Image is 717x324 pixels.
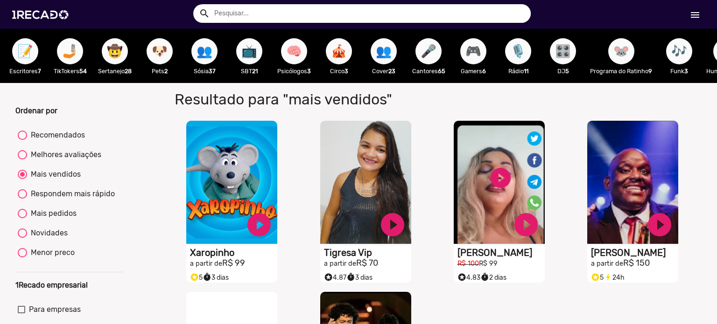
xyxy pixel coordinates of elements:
b: 3 [684,68,688,75]
button: 🎛️ [550,38,576,64]
p: DJ [545,67,581,76]
i: Selo super talento [324,270,333,282]
button: 🤠 [102,38,128,64]
i: timer [480,270,489,282]
a: play_circle_filled [245,211,273,239]
video: S1RECADO vídeos dedicados para fãs e empresas [186,121,277,244]
span: 5 [591,274,604,282]
button: 🤳🏼 [57,38,83,64]
p: Gamers [456,67,491,76]
i: Selo super talento [457,270,466,282]
button: 👥 [371,38,397,64]
p: Sósia [187,67,222,76]
i: Selo super talento [591,270,600,282]
span: 4.87 [324,274,346,282]
p: Cover [366,67,401,76]
p: Sertanejo [97,67,133,76]
small: timer [480,273,489,282]
span: 🐭 [613,38,629,64]
p: Pets [142,67,177,76]
b: 65 [438,68,445,75]
p: Programa do Ratinho [590,67,652,76]
h2: R$ 70 [324,258,411,269]
i: Selo super talento [190,270,199,282]
h2: R$ 99 [190,258,277,269]
span: 3 dias [203,274,229,282]
b: Ordenar por [15,106,57,115]
b: 28 [125,68,132,75]
video: S1RECADO vídeos dedicados para fãs e empresas [320,121,411,244]
button: 🐭 [608,38,634,64]
h1: Xaropinho [190,247,277,258]
span: 5 [190,274,203,282]
b: 2 [164,68,168,75]
button: 📺 [236,38,262,64]
button: Example home icon [196,5,212,21]
h1: [PERSON_NAME] [591,247,678,258]
b: 23 [388,68,395,75]
span: 🤳🏼 [62,38,78,64]
small: R$ 99 [479,260,498,268]
h1: Resultado para "mais vendidos" [168,90,519,108]
span: 24h [604,274,625,282]
span: 🎛️ [555,38,571,64]
a: play_circle_filled [646,211,674,239]
span: 🤠 [107,38,123,64]
b: 5 [565,68,569,75]
span: 🐶 [152,38,168,64]
a: play_circle_filled [512,211,540,239]
div: Melhores avaliações [27,149,101,160]
b: 6 [482,68,486,75]
div: Mais pedidos [27,208,77,219]
div: Mais vendidos [27,169,81,180]
mat-icon: Início [689,9,701,21]
video: S1RECADO vídeos dedicados para fãs e empresas [454,121,545,244]
small: stars [190,273,199,282]
small: a partir de [324,260,356,268]
span: 📝 [17,38,33,64]
span: 🎤 [421,38,436,64]
small: stars [324,273,333,282]
h2: R$ 150 [591,258,678,269]
i: timer [346,270,355,282]
input: Pesquisar... [207,4,531,23]
span: 🎮 [465,38,481,64]
div: Respondem mais rápido [27,188,115,200]
small: timer [203,273,211,282]
button: 📝 [12,38,38,64]
small: R$ 100 [457,260,479,268]
a: play_circle_filled [379,211,407,239]
h1: Tigresa Vip [324,247,411,258]
button: 🎙️ [505,38,531,64]
button: 🧠 [281,38,307,64]
b: 11 [524,68,528,75]
b: 1Recado empresarial [15,281,88,290]
div: Novidades [27,227,68,239]
span: Para empresas [29,304,81,315]
div: Recomendados [27,130,85,141]
span: 👥 [376,38,392,64]
p: SBT [232,67,267,76]
small: a partir de [591,260,623,268]
b: 3 [307,68,311,75]
mat-icon: Example home icon [199,8,210,19]
p: Circo [321,67,357,76]
i: timer [203,270,211,282]
p: Psicólogos [276,67,312,76]
span: 4.83 [457,274,480,282]
b: 37 [209,68,216,75]
small: a partir de [190,260,222,268]
p: Escritores [7,67,43,76]
button: 🎪 [326,38,352,64]
p: TikTokers [52,67,88,76]
p: Rádio [500,67,536,76]
h1: [PERSON_NAME] [457,247,545,258]
b: 7 [38,68,41,75]
span: 2 dias [480,274,506,282]
small: stars [591,273,600,282]
i: bolt [604,270,612,282]
small: bolt [604,273,612,282]
p: Funk [661,67,697,76]
button: 🎤 [415,38,442,64]
button: 🎶 [666,38,692,64]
